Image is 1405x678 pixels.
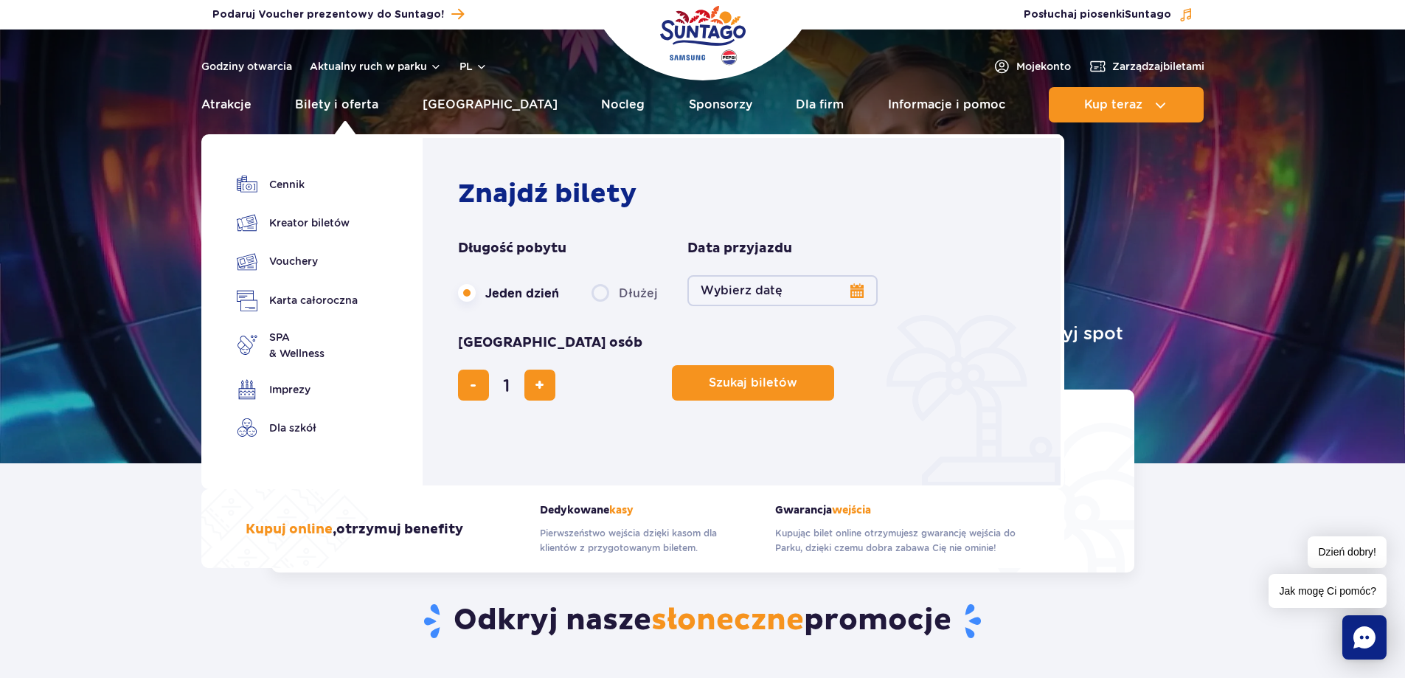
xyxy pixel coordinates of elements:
[269,329,325,362] span: SPA & Wellness
[672,365,834,401] button: Szukaj biletów
[687,275,878,306] button: Wybierz datę
[458,370,489,401] button: usuń bilet
[1084,98,1142,111] span: Kup teraz
[689,87,752,122] a: Sponsorzy
[458,334,642,352] span: [GEOGRAPHIC_DATA] osób
[1342,615,1387,660] div: Chat
[237,212,358,233] a: Kreator biletów
[246,521,463,539] h3: , otrzymuj benefity
[212,4,464,24] a: Podaruj Voucher prezentowy do Suntago!
[271,602,1134,640] h2: Odkryj nasze promocje
[237,251,358,272] a: Vouchery
[212,7,444,22] span: Podaruj Voucher prezentowy do Suntago!
[1024,7,1171,22] span: Posłuchaj piosenki
[1308,536,1387,568] span: Dzień dobry!
[832,504,871,516] span: wejścia
[993,58,1071,75] a: Mojekonto
[295,87,378,122] a: Bilety i oferta
[601,87,645,122] a: Nocleg
[1049,87,1204,122] button: Kup teraz
[709,376,797,390] span: Szukaj biletów
[592,277,658,308] label: Dłużej
[524,370,555,401] button: dodaj bilet
[458,277,559,308] label: Jeden dzień
[246,521,333,538] span: Kupuj online
[775,504,1020,516] strong: Gwarancja
[1269,574,1387,608] span: Jak mogę Ci pomóc?
[423,87,558,122] a: [GEOGRAPHIC_DATA]
[1024,7,1193,22] button: Posłuchaj piosenkiSuntago
[888,87,1005,122] a: Informacje i pomoc
[1112,59,1204,74] span: Zarządzaj biletami
[237,329,358,362] a: SPA& Wellness
[687,240,792,257] span: Data przyjazdu
[201,59,292,74] a: Godziny otwarcia
[458,240,1033,401] form: Planowanie wizyty w Park of Poland
[201,87,251,122] a: Atrakcje
[310,60,442,72] button: Aktualny ruch w parku
[237,379,358,400] a: Imprezy
[1125,10,1171,20] span: Suntago
[237,290,358,311] a: Karta całoroczna
[609,504,634,516] span: kasy
[651,602,804,639] span: słoneczne
[1016,59,1071,74] span: Moje konto
[489,367,524,403] input: liczba biletów
[775,526,1020,556] p: Kupując bilet online otrzymujesz gwarancję wejścia do Parku, dzięki czemu dobra zabawa Cię nie om...
[1089,58,1204,75] a: Zarządzajbiletami
[796,87,844,122] a: Dla firm
[237,418,358,438] a: Dla szkół
[540,526,753,556] p: Pierwszeństwo wejścia dzięki kasom dla klientów z przygotowanym biletem.
[458,178,636,210] strong: Znajdź bilety
[459,59,488,74] button: pl
[540,504,753,516] strong: Dedykowane
[237,174,358,195] a: Cennik
[458,240,566,257] span: Długość pobytu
